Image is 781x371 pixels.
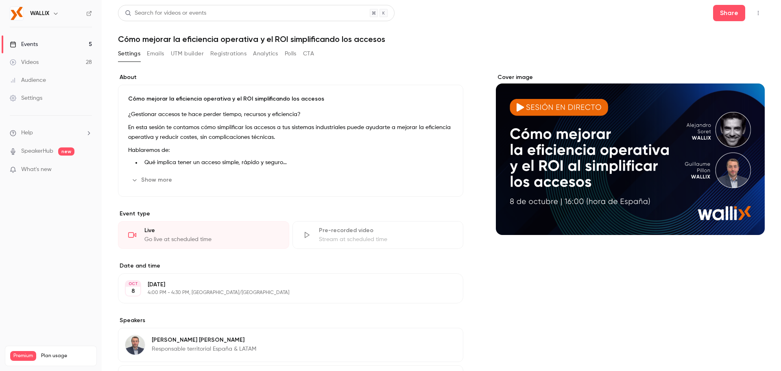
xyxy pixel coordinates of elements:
[144,226,279,235] div: Live
[152,336,256,344] p: [PERSON_NAME] [PERSON_NAME]
[128,110,453,119] p: ¿Gestionar accesos te hace perder tiempo, recursos y eficiencia?
[148,281,420,289] p: [DATE]
[10,7,23,20] img: WALLIX
[118,47,140,60] button: Settings
[125,335,145,355] img: Guillaume Pillon
[118,34,765,44] h1: Cómo mejorar la eficiencia operativa y el ROI simplificando los accesos
[21,129,33,137] span: Help
[496,73,765,81] label: Cover image
[713,5,745,21] button: Share
[118,262,463,270] label: Date and time
[496,73,765,235] section: Cover image
[21,147,53,156] a: SpeakerHub
[171,47,204,60] button: UTM builder
[118,221,289,249] div: LiveGo live at scheduled time
[118,328,463,362] div: Guillaume Pillon[PERSON_NAME] [PERSON_NAME]Responsable territorial España & LATAM
[30,9,49,18] h6: WALLIX
[285,47,297,60] button: Polls
[128,95,453,103] p: Cómo mejorar la eficiencia operativa y el ROI simplificando los accesos
[144,235,279,244] div: Go live at scheduled time
[128,173,177,187] button: Show more
[10,76,46,84] div: Audience
[152,345,256,353] p: Responsable territorial España & LATAM
[41,353,92,359] span: Plan usage
[126,281,140,287] div: OCT
[21,165,52,174] span: What's new
[319,226,454,235] div: Pre-recorded video
[10,351,36,361] span: Premium
[118,73,463,81] label: About
[319,235,454,244] div: Stream at scheduled time
[210,47,247,60] button: Registrations
[253,47,278,60] button: Analytics
[128,145,453,155] p: Hablaremos de:
[141,158,453,167] li: Qué implica tener un acceso simple, rápido y seguro
[131,287,135,295] p: 8
[147,47,164,60] button: Emails
[128,123,453,142] p: En esta sesión te contamos cómo simplificar los accesos a tus sistemas industriales puede ayudart...
[10,58,39,66] div: Videos
[125,9,206,18] div: Search for videos or events
[303,47,314,60] button: CTA
[118,210,463,218] p: Event type
[10,40,38,48] div: Events
[148,290,420,296] p: 4:00 PM - 4:30 PM, [GEOGRAPHIC_DATA]/[GEOGRAPHIC_DATA]
[292,221,464,249] div: Pre-recorded videoStream at scheduled time
[58,147,74,156] span: new
[118,316,463,325] label: Speakers
[10,129,92,137] li: help-dropdown-opener
[10,94,42,102] div: Settings
[82,166,92,173] iframe: Noticeable Trigger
